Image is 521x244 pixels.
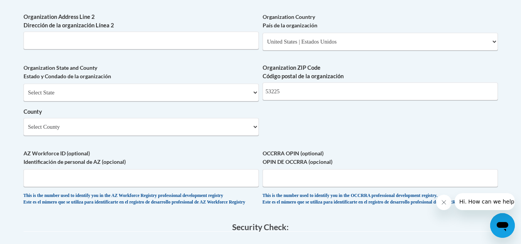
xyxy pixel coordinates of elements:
input: Metadata input [24,32,259,49]
span: Hi. How can we help? [5,5,62,12]
input: Metadata input [263,82,498,100]
iframe: Close message [436,195,452,210]
span: Security Check: [232,222,289,232]
div: This is the number used to identify you in the OCCRRA professional development registry. Este es ... [263,193,498,205]
iframe: Message from company [455,193,515,210]
label: County [24,108,259,116]
label: AZ Workforce ID (optional) Identificación de personal de AZ (opcional) [24,149,259,166]
label: Organization State and County Estado y Condado de la organización [24,64,259,81]
label: Organization Address Line 2 Dirección de la organización Línea 2 [24,13,259,30]
iframe: Button to launch messaging window [490,213,515,238]
label: OCCRRA OPIN (optional) OPIN DE OCCRRA (opcional) [263,149,498,166]
div: This is the number used to identify you in the AZ Workforce Registry professional development reg... [24,193,259,205]
label: Organization ZIP Code Código postal de la organización [263,64,498,81]
label: Organization Country País de la organización [263,13,498,30]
